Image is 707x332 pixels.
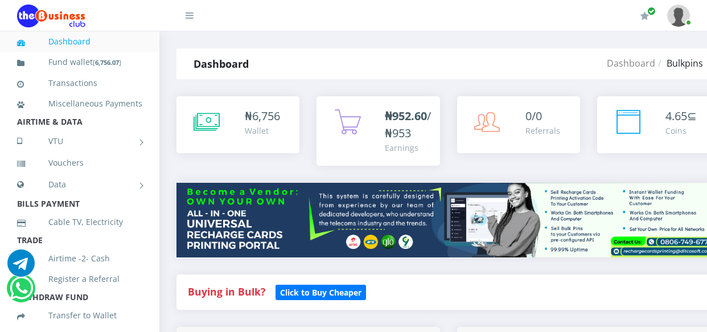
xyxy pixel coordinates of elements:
a: Chat for support [10,283,33,302]
a: ₦6,756 Wallet [176,96,299,153]
div: Wallet [245,125,280,137]
li: Bulkpins [655,56,703,70]
strong: Dashboard [194,57,249,71]
small: [ ] [93,58,121,67]
b: Click to Buy Cheaper [280,287,361,298]
a: VTU [17,127,142,155]
img: Logo [17,5,85,27]
a: Fund wallet[6,756.07] [17,49,142,76]
span: 6,756 [252,108,280,124]
b: 6,756.07 [95,58,119,67]
div: Referrals [525,125,560,137]
i: Renew/Upgrade Subscription [640,11,649,21]
a: Transfer to Wallet [17,302,142,329]
a: Register a Referral [17,266,142,292]
span: Renew/Upgrade Subscription [647,7,656,15]
div: Earnings [385,142,431,154]
div: ₦ [245,108,280,125]
span: 4.65 [665,108,687,124]
div: ⊆ [665,108,697,125]
a: Cable TV, Electricity [17,209,142,235]
span: 0/0 [525,108,542,124]
a: Vouchers [17,150,142,176]
a: Data [17,170,142,199]
a: 0/0 Referrals [457,96,580,153]
a: Miscellaneous Payments [17,91,142,117]
strong: Buying in Bulk? [188,285,265,298]
a: Chat for support [7,258,35,277]
a: Airtime -2- Cash [17,245,142,272]
b: ₦952.60 [385,108,427,124]
img: User [667,5,690,27]
a: Transactions [17,70,142,96]
div: Coins [665,125,697,137]
span: /₦953 [385,108,431,141]
a: Dashboard [607,57,655,69]
a: Dashboard [17,28,142,55]
a: Click to Buy Cheaper [276,285,366,298]
a: ₦952.60/₦953 Earnings [316,96,439,166]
